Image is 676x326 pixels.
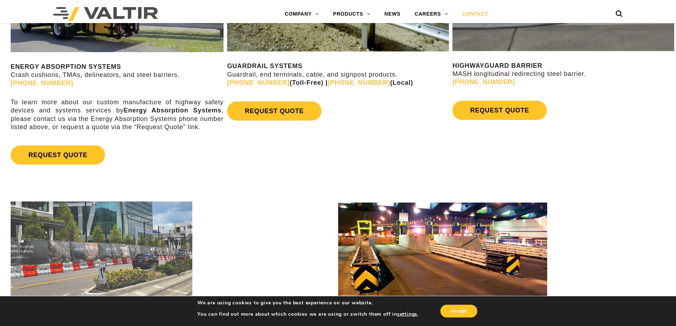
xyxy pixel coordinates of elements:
a: CAREERS [408,7,455,21]
p: We are using cookies to give you the best experience on our website. [197,300,419,306]
strong: GUARDRAIL SYSTEMS [227,62,302,70]
a: REQUEST QUOTE [452,101,547,120]
a: REQUEST QUOTE [227,101,321,121]
button: settings [397,311,417,317]
a: REQUEST QUOTE [11,145,105,165]
a: CONTACT [455,7,495,21]
strong: HIGHWAYGUARD BARRIER [452,62,542,69]
a: [PHONE_NUMBER] [227,79,290,86]
p: You can find out more about which cookies we are using or switch them off in . [197,311,419,317]
img: Valtir [53,7,158,21]
p: Guardrail, end terminals, cable, and signpost products. [227,62,449,87]
strong: Energy Absorption Systems [123,107,221,114]
img: contact us valtir international [338,202,547,302]
a: NEWS [377,7,407,21]
a: [PHONE_NUMBER] [11,79,73,87]
a: [PHONE_NUMBER] [328,79,390,86]
button: Accept [440,305,477,317]
p: To learn more about our custom manufacture of highway safety devices and systems services by , pl... [11,98,224,132]
strong: ENERGY ABSORPTION SYSTEMS [11,63,121,70]
strong: (Toll-Free) | (Local) [227,79,413,86]
a: PRODUCTS [326,7,378,21]
a: COMPANY [278,7,326,21]
p: Crash cushions, TMAs, delineators, and steel barriers. [11,63,224,88]
p: MASH longitudinal redirecting steel barrier. [452,62,674,87]
img: Rentals contact us image [11,201,192,301]
a: [PHONE_NUMBER] [452,78,515,85]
